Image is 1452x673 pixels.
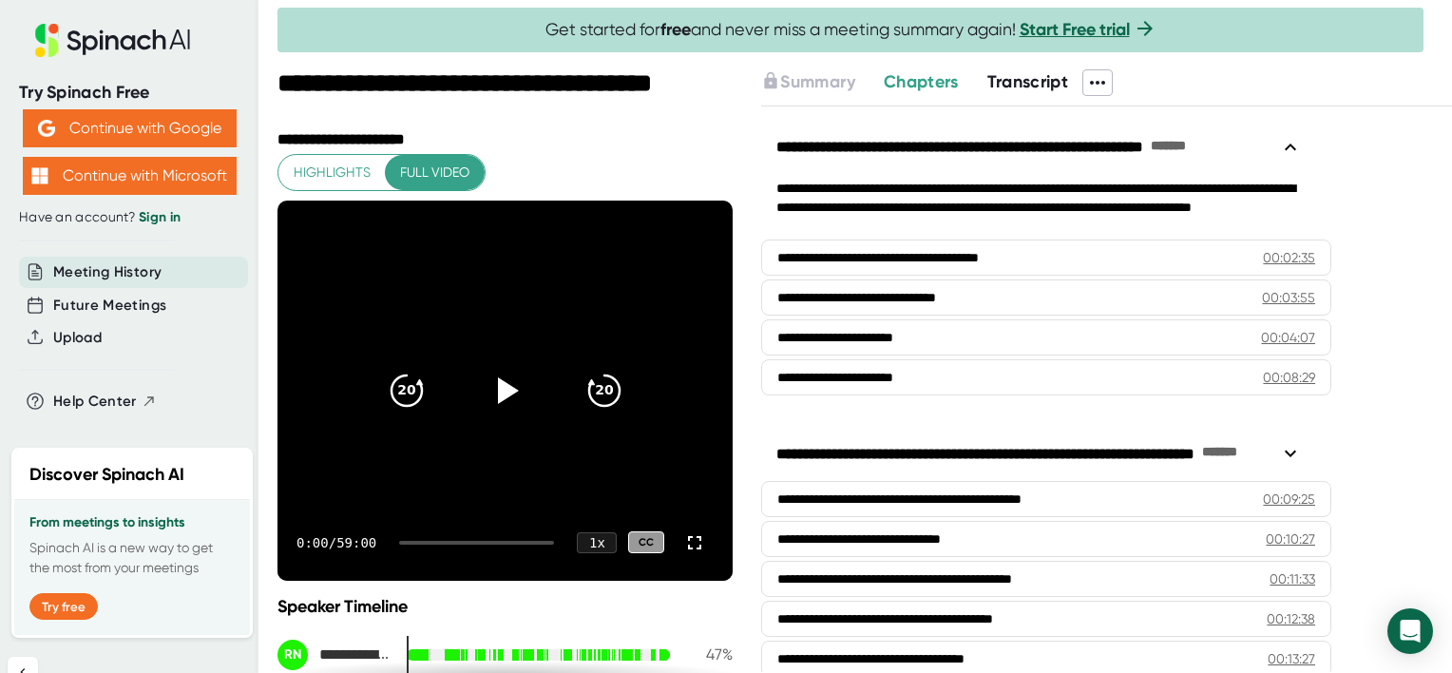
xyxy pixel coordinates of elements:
[1268,649,1315,668] div: 00:13:27
[761,69,883,96] div: Upgrade to access
[294,161,371,184] span: Highlights
[53,391,157,413] button: Help Center
[29,462,184,488] h2: Discover Spinach AI
[139,209,181,225] a: Sign in
[1263,368,1315,387] div: 00:08:29
[987,69,1069,95] button: Transcript
[29,593,98,620] button: Try free
[987,71,1069,92] span: Transcript
[884,69,959,95] button: Chapters
[385,155,485,190] button: Full video
[53,327,102,349] button: Upload
[577,532,617,553] div: 1 x
[23,157,237,195] button: Continue with Microsoft
[1020,19,1130,40] a: Start Free trial
[780,71,854,92] span: Summary
[23,109,237,147] button: Continue with Google
[53,391,137,413] span: Help Center
[1263,490,1315,509] div: 00:09:25
[1270,569,1315,588] div: 00:11:33
[545,19,1156,41] span: Get started for and never miss a meeting summary again!
[29,515,235,530] h3: From meetings to insights
[296,535,376,550] div: 0:00 / 59:00
[1263,248,1315,267] div: 00:02:35
[628,531,664,553] div: CC
[19,82,239,104] div: Try Spinach Free
[1267,609,1315,628] div: 00:12:38
[277,640,392,670] div: Raquel Newell
[1387,608,1433,654] div: Open Intercom Messenger
[1261,328,1315,347] div: 00:04:07
[761,69,854,95] button: Summary
[277,640,308,670] div: RN
[29,538,235,578] p: Spinach AI is a new way to get the most from your meetings
[53,261,162,283] button: Meeting History
[53,295,166,317] button: Future Meetings
[277,596,733,617] div: Speaker Timeline
[19,209,239,226] div: Have an account?
[38,120,55,137] img: Aehbyd4JwY73AAAAAElFTkSuQmCC
[400,161,469,184] span: Full video
[1262,288,1315,307] div: 00:03:55
[685,645,733,663] div: 47 %
[278,155,386,190] button: Highlights
[884,71,959,92] span: Chapters
[1266,529,1315,548] div: 00:10:27
[660,19,691,40] b: free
